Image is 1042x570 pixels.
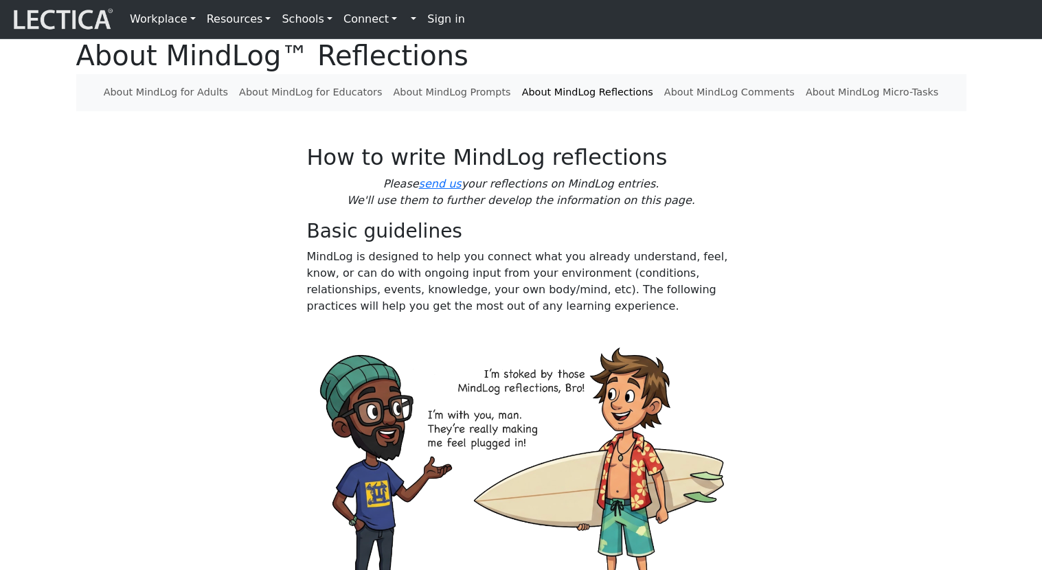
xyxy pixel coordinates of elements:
[234,80,387,106] a: About MindLog for Educators
[307,249,736,315] p: MindLog is designed to help you connect what you already understand, feel, know, or can do with o...
[427,12,465,25] strong: Sign in
[419,177,462,190] a: send us
[76,39,966,72] h1: About MindLog™ Reflections
[383,177,419,190] i: Please
[307,220,736,243] h3: Basic guidelines
[347,194,695,207] i: We'll use them to further develop the information on this page.
[387,80,516,106] a: About MindLog Prompts
[98,80,234,106] a: About MindLog for Adults
[422,5,471,33] a: Sign in
[462,177,659,190] i: your reflections on MindLog entries.
[659,80,800,106] a: About MindLog Comments
[10,6,113,32] img: lecticalive
[517,80,659,106] a: About MindLog Reflections
[338,5,403,33] a: Connect
[276,5,338,33] a: Schools
[201,5,277,33] a: Resources
[124,5,201,33] a: Workplace
[307,144,736,170] h2: How to write MindLog reflections
[800,80,944,106] a: About MindLog Micro-Tasks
